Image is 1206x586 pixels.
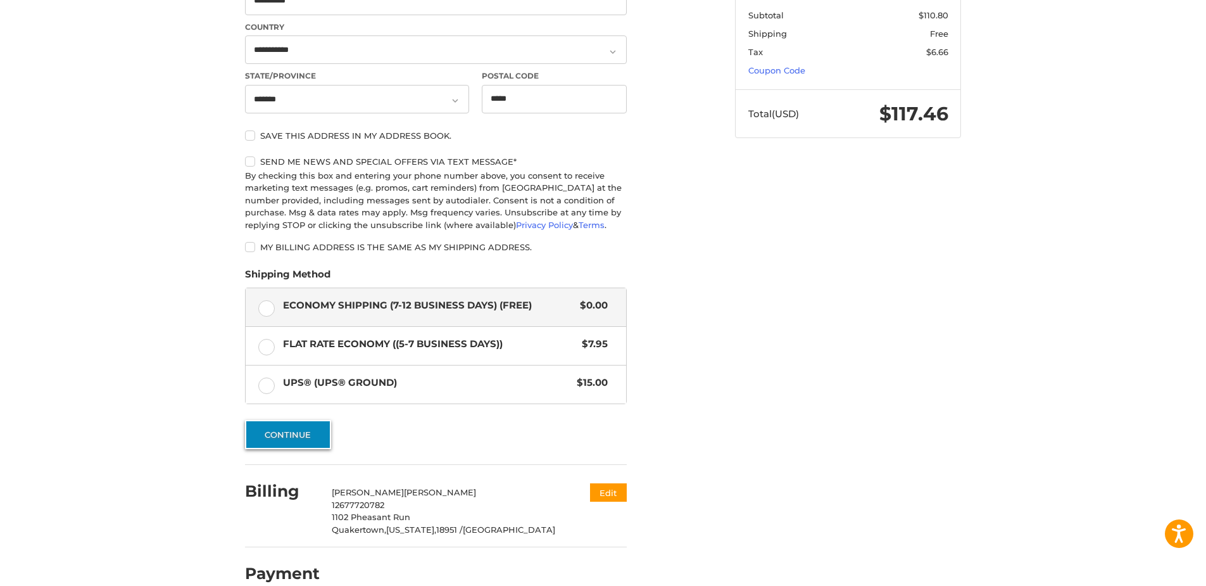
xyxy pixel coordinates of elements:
span: 12677720782 [332,500,384,510]
span: 18951 / [436,525,463,535]
span: $110.80 [919,10,948,20]
legend: Shipping Method [245,267,330,288]
label: Save this address in my address book. [245,131,627,141]
span: 1102 Pheasant Run [332,512,410,522]
span: Economy Shipping (7-12 Business Days) (Free) [283,298,574,313]
span: [US_STATE], [386,525,436,535]
div: By checking this box and entering your phone number above, you consent to receive marketing text ... [245,170,627,232]
button: Edit [590,483,627,502]
span: Flat Rate Economy ((5-7 Business Days)) [283,337,576,352]
span: Free [930,29,948,39]
span: $117.46 [879,102,948,125]
a: Coupon Code [748,65,805,75]
span: Quakertown, [332,525,386,535]
span: Total (USD) [748,108,799,120]
h2: Billing [245,481,319,501]
a: Terms [579,220,605,230]
a: Privacy Policy [516,220,573,230]
span: Subtotal [748,10,784,20]
label: State/Province [245,70,469,82]
button: Continue [245,420,331,449]
span: Shipping [748,29,787,39]
span: [PERSON_NAME] [332,487,404,497]
span: Tax [748,47,763,57]
label: My billing address is the same as my shipping address. [245,242,627,252]
label: Send me news and special offers via text message* [245,156,627,167]
span: $15.00 [570,376,608,390]
label: Postal Code [482,70,627,82]
span: [GEOGRAPHIC_DATA] [463,525,555,535]
h2: Payment [245,564,320,583]
label: Country [245,22,627,33]
span: [PERSON_NAME] [404,487,476,497]
span: $0.00 [574,298,608,313]
span: UPS® (UPS® Ground) [283,376,571,390]
span: $6.66 [926,47,948,57]
span: $7.95 [575,337,608,352]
